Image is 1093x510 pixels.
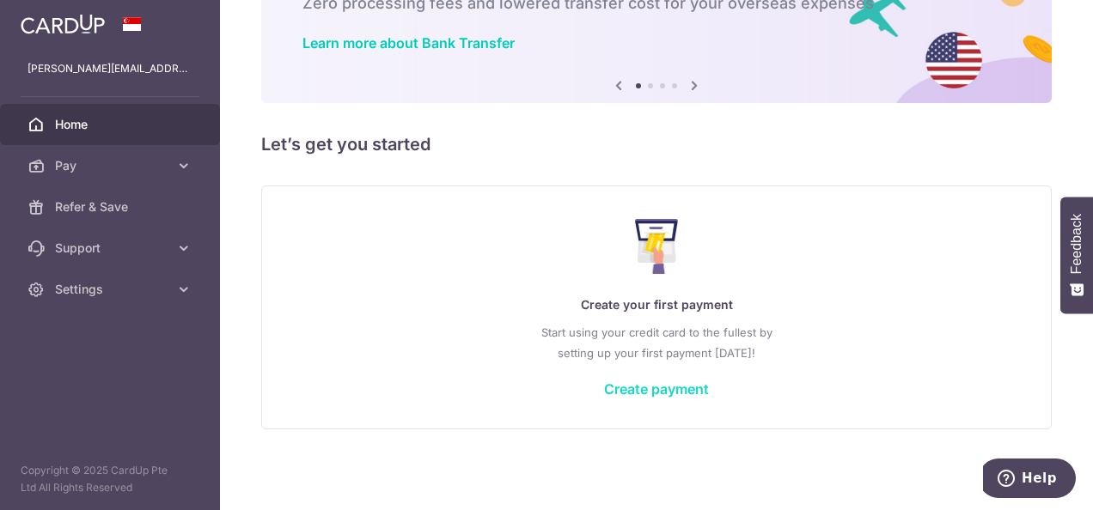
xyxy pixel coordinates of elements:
[55,116,168,133] span: Home
[55,157,168,174] span: Pay
[27,60,192,77] p: [PERSON_NAME][EMAIL_ADDRESS][DOMAIN_NAME]
[604,380,709,398] a: Create payment
[261,131,1052,158] h5: Let’s get you started
[55,281,168,298] span: Settings
[296,294,1017,315] p: Create your first payment
[55,198,168,216] span: Refer & Save
[55,240,168,257] span: Support
[302,34,515,52] a: Learn more about Bank Transfer
[1069,214,1084,274] span: Feedback
[296,322,1017,363] p: Start using your credit card to the fullest by setting up your first payment [DATE]!
[21,14,105,34] img: CardUp
[1060,197,1093,313] button: Feedback - Show survey
[635,219,679,274] img: Make Payment
[983,458,1076,501] iframe: Opens a widget where you can find more information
